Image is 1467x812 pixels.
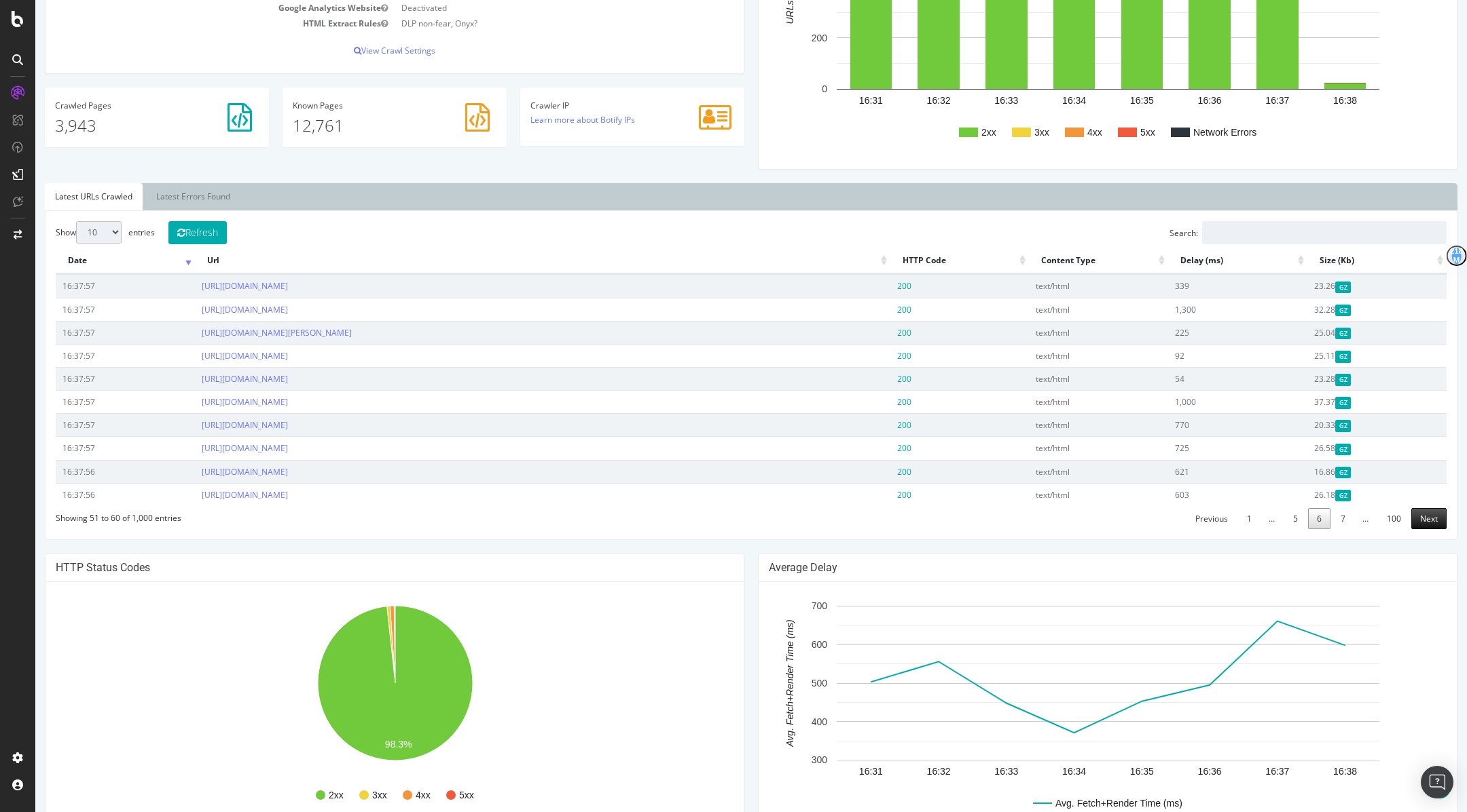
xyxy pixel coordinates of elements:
td: 225 [1133,321,1272,344]
h4: Crawler IP [495,101,699,110]
td: 339 [1133,274,1272,297]
td: 770 [1133,413,1272,436]
span: 200 [862,396,876,408]
label: Search: [1134,221,1411,244]
a: [URL][DOMAIN_NAME] [166,489,253,501]
p: View Crawl Settings [20,45,698,56]
span: 200 [862,373,876,385]
td: 16:37:57 [20,298,160,321]
td: text/html [994,367,1133,390]
text: 16:32 [892,766,916,777]
text: 5xx [424,790,439,800]
span: Gzipped Content [1300,305,1316,316]
text: Avg. Fetch+Render Time (ms) [749,619,760,748]
td: HTML Extract Rules [20,16,359,31]
text: 16:38 [1298,766,1322,777]
text: 600 [776,639,793,650]
td: text/html [994,274,1133,297]
td: 37.37 [1272,390,1411,413]
td: 725 [1133,436,1272,459]
th: Size (Kb): activate to sort column ascending [1272,248,1411,274]
a: [URL][DOMAIN_NAME] [166,350,253,362]
a: 100 [1343,508,1375,529]
text: 16:35 [1095,766,1119,777]
td: 20.33 [1272,413,1411,436]
span: Gzipped Content [1300,282,1316,293]
a: Latest Errors Found [111,183,205,210]
td: text/html [994,483,1133,506]
td: text/html [994,390,1133,413]
text: 4xx [380,790,395,800]
p: 12,761 [257,114,461,137]
text: 3xx [337,790,352,800]
th: Date: activate to sort column ascending [20,248,160,274]
td: 16:37:56 [20,460,160,483]
span: Gzipped Content [1300,467,1316,478]
span: Gzipped Content [1300,444,1316,455]
td: 23.26 [1272,274,1411,297]
td: 16:37:56 [20,483,160,506]
text: 300 [776,754,793,765]
text: 16:33 [959,766,983,777]
span: 200 [862,327,876,339]
input: Search: [1167,221,1411,244]
text: 5xx [1105,127,1120,138]
td: 621 [1133,460,1272,483]
div: Showing 51 to 60 of 1,000 entries [20,506,146,524]
text: Network Errors [1158,127,1221,138]
td: 16:37:57 [20,390,160,413]
span: 200 [862,350,876,362]
a: [URL][DOMAIN_NAME] [166,304,253,315]
text: 98.3% [350,739,377,750]
td: 25.04 [1272,321,1411,344]
td: 16:37:57 [20,274,160,297]
button: Refresh [133,221,192,244]
text: 16:32 [892,95,916,106]
span: 200 [862,419,876,431]
text: 16:36 [1163,766,1187,777]
td: 23.28 [1272,367,1411,390]
td: 16:37:57 [20,367,160,390]
td: 16:37:57 [20,344,160,367]
a: [URL][DOMAIN_NAME] [166,373,253,385]
text: 2xx [293,790,308,800]
span: 200 [862,489,876,501]
p: 3,943 [20,114,223,137]
th: Delay (ms): activate to sort column ascending [1133,248,1272,274]
td: 603 [1133,483,1272,506]
text: 500 [776,678,793,689]
td: 1,300 [1133,298,1272,321]
td: text/html [994,344,1133,367]
td: 54 [1133,367,1272,390]
span: Gzipped Content [1300,397,1316,408]
th: Url: activate to sort column ascending [160,248,855,274]
h4: Pages Crawled [20,101,223,110]
td: text/html [994,460,1133,483]
text: 16:37 [1230,95,1254,106]
a: [URL][DOMAIN_NAME] [166,396,253,408]
a: Next [1376,508,1411,529]
span: 200 [862,280,876,292]
td: 26.58 [1272,436,1411,459]
span: 200 [862,304,876,315]
span: Gzipped Content [1300,351,1316,362]
text: 2xx [946,127,961,138]
th: Content Type: activate to sort column ascending [994,248,1133,274]
td: 16:37:57 [20,436,160,459]
label: Show entries [20,221,120,244]
a: 5 [1249,508,1271,529]
a: Learn more about Botify IPs [495,114,600,125]
span: 200 [862,442,876,454]
select: Showentries [41,221,86,244]
span: … [1319,513,1341,524]
td: text/html [994,321,1133,344]
span: … [1225,513,1248,524]
a: 1 [1203,508,1225,529]
td: text/html [994,436,1133,459]
text: 16:31 [824,766,848,777]
a: [URL][DOMAIN_NAME][PERSON_NAME] [166,327,316,339]
td: text/html [994,298,1133,321]
span: Gzipped Content [1300,420,1316,431]
text: URLs [749,1,760,24]
a: [URL][DOMAIN_NAME] [166,442,253,454]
